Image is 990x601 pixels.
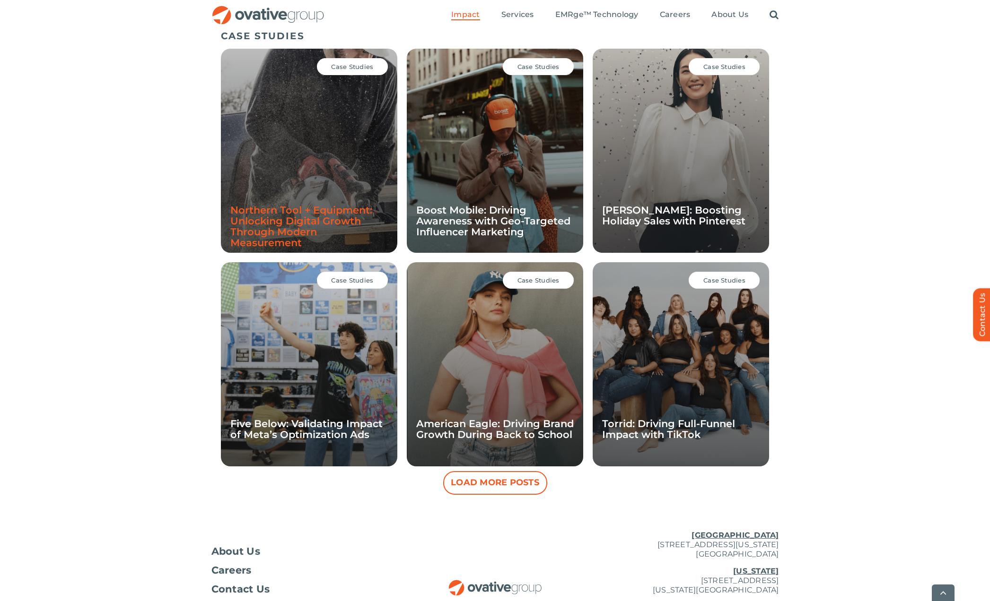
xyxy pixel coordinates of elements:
a: [PERSON_NAME]: Boosting Holiday Sales with Pinterest [602,204,745,227]
a: Torrid: Driving Full-Funnel Impact with TikTok [602,418,735,440]
nav: Footer Menu [211,547,401,594]
a: About Us [711,10,748,20]
a: Search [770,10,779,20]
u: [GEOGRAPHIC_DATA] [692,531,779,540]
a: About Us [211,547,401,556]
a: Careers [660,10,691,20]
span: Careers [211,566,252,575]
a: OG_Full_horizontal_RGB [211,5,325,14]
p: [STREET_ADDRESS][US_STATE] [GEOGRAPHIC_DATA] [590,531,779,559]
span: Careers [660,10,691,19]
span: EMRge™ Technology [555,10,639,19]
h5: CASE STUDIES [221,30,770,42]
a: OG_Full_horizontal_RGB [448,579,543,588]
a: Contact Us [211,584,401,594]
a: Careers [211,566,401,575]
a: Services [501,10,534,20]
a: Impact [451,10,480,20]
span: Impact [451,10,480,19]
a: EMRge™ Technology [555,10,639,20]
span: Services [501,10,534,19]
button: Load More Posts [443,471,547,495]
a: American Eagle: Driving Brand Growth During Back to School [416,418,574,440]
a: Boost Mobile: Driving Awareness with Geo-Targeted Influencer Marketing [416,204,570,238]
a: Five Below: Validating Impact of Meta’s Optimization Ads [230,418,383,440]
span: About Us [211,547,261,556]
a: Northern Tool + Equipment: Unlocking Digital Growth Through Modern Measurement [230,204,372,249]
span: Contact Us [211,584,270,594]
span: About Us [711,10,748,19]
u: [US_STATE] [733,567,779,575]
